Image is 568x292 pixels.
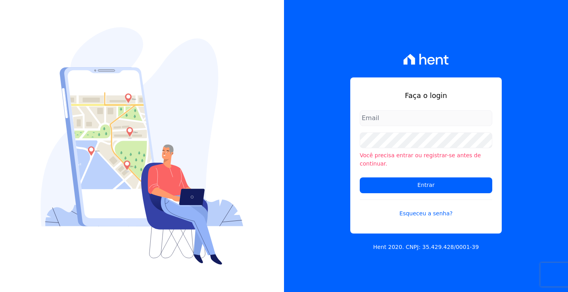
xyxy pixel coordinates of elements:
img: Login [41,27,243,265]
h1: Faça o login [360,90,492,101]
input: Entrar [360,177,492,193]
input: Email [360,110,492,126]
li: Você precisa entrar ou registrar-se antes de continuar. [360,151,492,168]
a: Esqueceu a senha? [360,200,492,218]
p: Hent 2020. CNPJ: 35.429.428/0001-39 [373,243,479,251]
